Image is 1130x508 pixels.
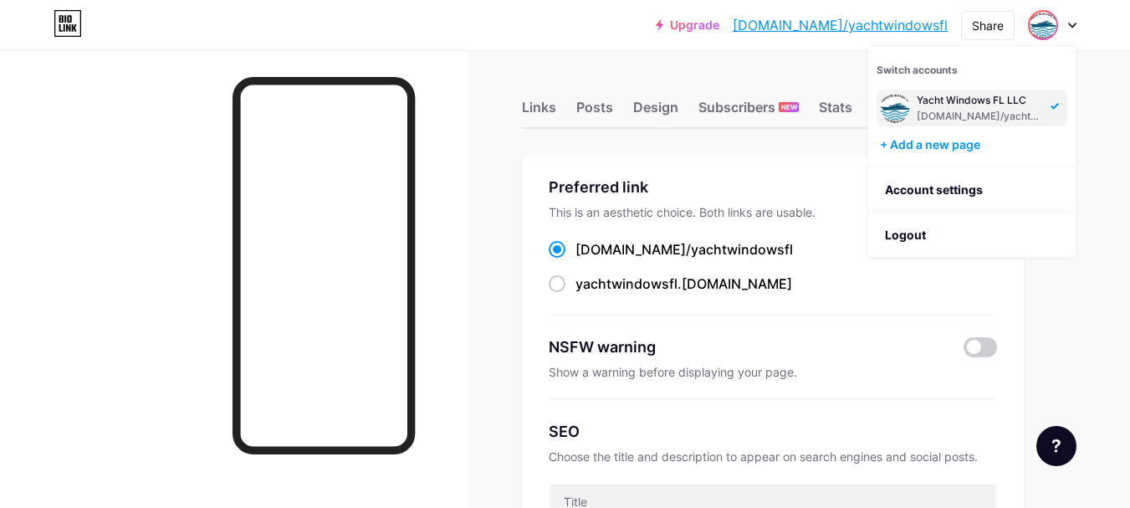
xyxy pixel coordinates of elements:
div: [DOMAIN_NAME]/yachtwindowsfl [917,110,1046,123]
div: [DOMAIN_NAME]/ [575,239,793,259]
div: Stats [819,97,852,127]
div: Choose the title and description to appear on search engines and social posts. [549,449,997,464]
div: Posts [576,97,613,127]
div: This is an aesthetic choice. Both links are usable. [549,205,997,219]
div: Share [972,17,1004,34]
a: Account settings [868,167,1076,213]
a: Upgrade [656,18,719,32]
div: Yacht Windows FL LLC [917,94,1046,107]
div: NSFW warning [549,336,939,358]
div: SEO [549,420,997,443]
div: .[DOMAIN_NAME] [575,274,792,294]
li: Logout [868,213,1076,258]
div: Design [633,97,678,127]
span: NEW [781,102,797,112]
img: yachtwindowsfl [880,93,910,123]
div: Preferred link [549,176,997,198]
div: + Add a new page [880,136,1067,153]
img: yachtwindowsfl [1030,12,1056,38]
a: [DOMAIN_NAME]/yachtwindowsfl [733,15,948,35]
div: Links [522,97,556,127]
span: Switch accounts [877,64,958,76]
div: Subscribers [698,97,799,127]
div: Show a warning before displaying your page. [549,365,997,379]
span: yachtwindowsfl [575,275,677,292]
span: yachtwindowsfl [691,241,793,258]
